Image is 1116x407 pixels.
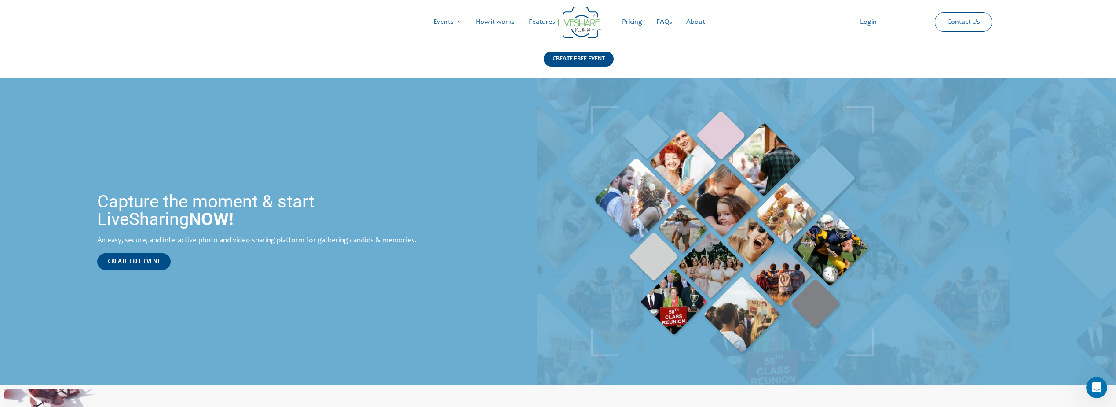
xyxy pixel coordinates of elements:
[426,8,469,36] a: Events
[558,7,602,38] img: Group 14 | Live Photo Slideshow for Events | Create Free Events Album for Any Occasion
[469,8,522,36] a: How it works
[108,259,160,265] span: CREATE FREE EVENT
[1086,377,1107,398] iframe: Intercom live chat
[522,8,562,36] a: Features
[544,52,614,67] div: CREATE FREE EVENT
[544,52,614,78] a: CREATE FREE EVENT
[97,237,436,244] div: An easy, secure, and interactive photo and video sharing platform for gathering candids & memories.
[853,8,884,36] a: Login
[615,8,649,36] a: Pricing
[679,8,712,36] a: About
[97,193,436,228] h1: Capture the moment & start LiveSharing
[591,106,874,356] img: home_banner_pic | Live Photo Slideshow for Events | Create Free Events Album for Any Occasion
[189,209,234,229] strong: NOW!
[15,8,1101,36] nav: Site Navigation
[97,253,171,270] a: CREATE FREE EVENT
[940,13,987,31] a: Contact Us
[649,8,679,36] a: FAQs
